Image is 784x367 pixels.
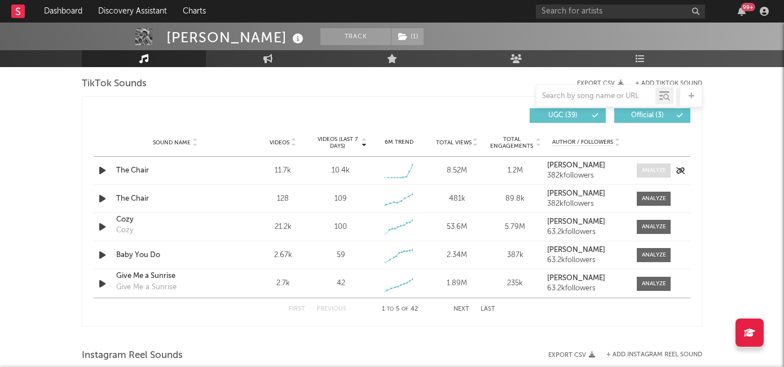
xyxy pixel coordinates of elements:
[489,222,541,233] div: 5.79M
[153,139,191,146] span: Sound Name
[548,352,595,359] button: Export CSV
[547,218,626,226] a: [PERSON_NAME]
[547,190,626,198] a: [PERSON_NAME]
[537,112,589,119] span: UGC ( 39 )
[431,165,483,176] div: 8.52M
[614,108,690,123] button: Official(3)
[166,28,306,47] div: [PERSON_NAME]
[547,246,626,254] a: [PERSON_NAME]
[536,5,705,19] input: Search for artists
[489,165,541,176] div: 1.2M
[738,7,746,16] button: 99+
[547,275,626,282] a: [PERSON_NAME]
[337,278,345,289] div: 42
[315,136,360,149] span: Videos (last 7 days)
[489,193,541,205] div: 89.8k
[270,139,289,146] span: Videos
[116,214,234,225] a: Cozy
[369,303,431,316] div: 1 5 42
[82,349,183,362] span: Instagram Reel Sounds
[431,193,483,205] div: 481k
[257,193,309,205] div: 128
[436,139,472,146] span: Total Views
[257,250,309,261] div: 2.67k
[624,81,702,87] button: + Add TikTok Sound
[316,306,346,312] button: Previous
[536,92,655,101] input: Search by song name or URL
[320,28,391,45] button: Track
[547,218,605,225] strong: [PERSON_NAME]
[431,222,483,233] div: 53.6M
[373,138,425,147] div: 6M Trend
[530,108,606,123] button: UGC(39)
[489,278,541,289] div: 235k
[334,222,347,233] div: 100
[606,352,702,358] button: + Add Instagram Reel Sound
[547,162,626,170] a: [PERSON_NAME]
[116,282,177,293] div: Give Me a Sunrise
[337,250,345,261] div: 59
[635,81,702,87] button: + Add TikTok Sound
[622,112,673,119] span: Official ( 3 )
[547,162,605,169] strong: [PERSON_NAME]
[332,165,350,176] div: 10.4k
[431,278,483,289] div: 1.89M
[257,278,309,289] div: 2.7k
[595,352,702,358] div: + Add Instagram Reel Sound
[257,222,309,233] div: 21.2k
[489,250,541,261] div: 387k
[577,80,624,87] button: Export CSV
[547,172,626,180] div: 382k followers
[547,190,605,197] strong: [PERSON_NAME]
[402,307,408,312] span: of
[334,193,347,205] div: 109
[257,165,309,176] div: 11.7k
[547,200,626,208] div: 382k followers
[552,139,613,146] span: Author / Followers
[547,285,626,293] div: 63.2k followers
[453,306,469,312] button: Next
[391,28,424,45] span: ( 1 )
[741,3,755,11] div: 99 +
[116,225,133,236] div: Cozy
[547,257,626,264] div: 63.2k followers
[116,165,234,176] a: The Chair
[547,246,605,254] strong: [PERSON_NAME]
[82,77,147,91] span: TikTok Sounds
[547,275,605,282] strong: [PERSON_NAME]
[547,228,626,236] div: 63.2k followers
[116,250,234,261] a: Baby You Do
[481,306,495,312] button: Last
[391,28,424,45] button: (1)
[116,271,234,282] a: Give Me a Sunrise
[116,193,234,205] a: The Chair
[289,306,305,312] button: First
[431,250,483,261] div: 2.34M
[489,136,535,149] span: Total Engagements
[387,307,394,312] span: to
